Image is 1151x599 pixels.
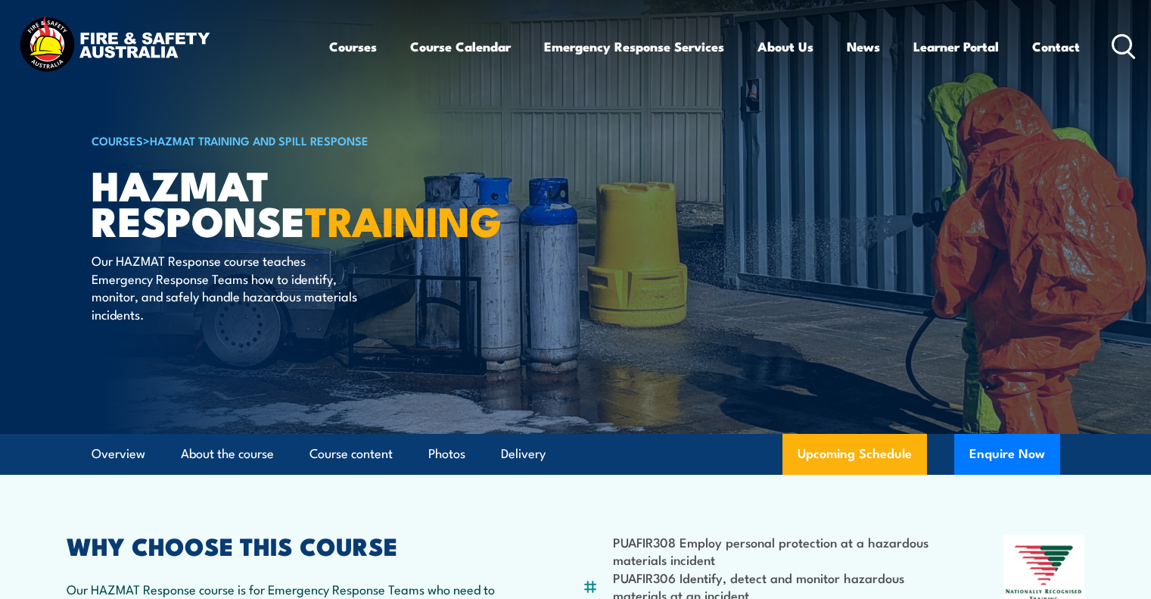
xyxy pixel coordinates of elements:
[310,434,393,474] a: Course content
[847,27,880,67] a: News
[913,27,999,67] a: Learner Portal
[305,188,502,251] strong: TRAINING
[501,434,546,474] a: Delivery
[92,131,465,149] h6: >
[92,132,143,148] a: COURSES
[329,27,377,67] a: Courses
[1032,27,1080,67] a: Contact
[181,434,274,474] a: About the course
[757,27,813,67] a: About Us
[428,434,465,474] a: Photos
[92,251,368,323] p: Our HAZMAT Response course teaches Emergency Response Teams how to identify, monitor, and safely ...
[150,132,369,148] a: HAZMAT Training and Spill Response
[613,533,930,569] li: PUAFIR308 Employ personal protection at a hazardous materials incident
[67,535,509,556] h2: WHY CHOOSE THIS COURSE
[92,434,145,474] a: Overview
[92,167,465,237] h1: Hazmat Response
[410,27,511,67] a: Course Calendar
[544,27,724,67] a: Emergency Response Services
[954,434,1060,475] button: Enquire Now
[782,434,927,475] a: Upcoming Schedule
